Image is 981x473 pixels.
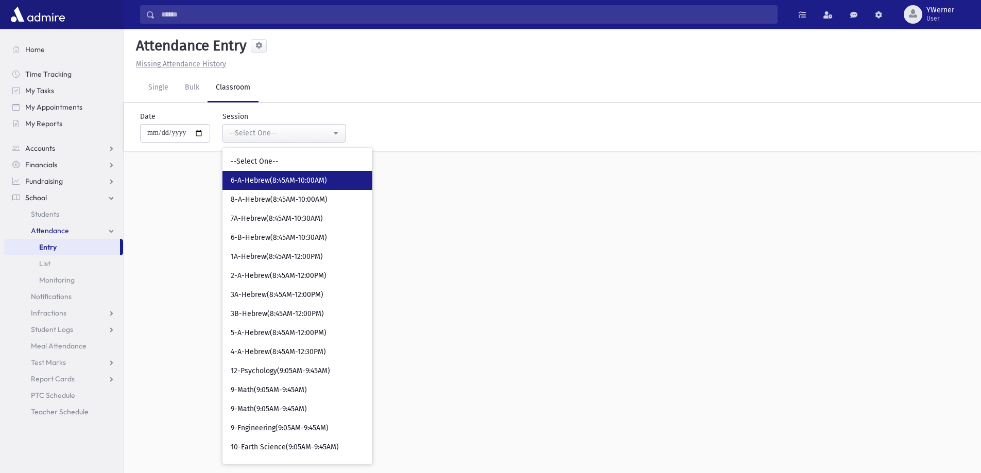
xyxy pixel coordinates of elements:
button: --Select One-- [222,124,346,143]
span: School [25,193,47,202]
a: Monitoring [4,272,123,288]
a: Student Logs [4,321,123,338]
span: Infractions [31,308,66,318]
span: 2-A-Hebrew(8:45AM-12:00PM) [231,271,326,281]
span: 8-A-Hebrew(8:45AM-10:00AM) [231,195,328,205]
a: Report Cards [4,371,123,387]
span: My Appointments [25,102,82,112]
a: Test Marks [4,354,123,371]
div: --Select One-- [229,128,331,138]
span: Monitoring [39,275,75,285]
u: Missing Attendance History [136,60,226,68]
label: Session [222,111,248,122]
a: My Appointments [4,99,123,115]
span: Home [25,45,45,54]
span: Test Marks [31,358,66,367]
a: Missing Attendance History [132,60,226,68]
span: Notifications [31,292,72,301]
span: 9-Engineering(9:05AM-9:45AM) [231,423,329,433]
span: Report Cards [31,374,75,383]
a: School [4,189,123,206]
a: Entry [4,239,120,255]
a: Single [140,74,177,102]
span: 10-Earth Science(9:05AM-9:45AM) [231,442,339,452]
a: Infractions [4,305,123,321]
span: My Tasks [25,86,54,95]
a: List [4,255,123,272]
span: 9-Math(9:05AM-9:45AM) [231,404,307,414]
label: Date [140,111,156,122]
a: Meal Attendance [4,338,123,354]
a: Bulk [177,74,208,102]
span: 3A-Hebrew(8:45AM-12:00PM) [231,290,323,300]
span: User [926,14,954,23]
span: Time Tracking [25,69,72,79]
span: List [39,259,50,268]
span: Financials [25,160,57,169]
span: 4-A-Hebrew(8:45AM-12:30PM) [231,347,326,357]
span: 5-A-Hebrew(8:45AM-12:00PM) [231,328,326,338]
a: Attendance [4,222,123,239]
h5: Attendance Entry [132,37,247,55]
span: 1A-Hebrew(8:45AM-12:00PM) [231,252,323,262]
span: 9-Math(9:05AM-9:45AM) [231,385,307,395]
a: Classroom [208,74,259,102]
span: Student Logs [31,325,73,334]
span: PTC Schedule [31,391,75,400]
span: 3B-Hebrew(8:45AM-12:00PM) [231,309,324,319]
a: Students [4,206,123,222]
span: Fundraising [25,177,63,186]
img: AdmirePro [8,4,67,25]
span: 6-B-Hebrew(8:45AM-10:30AM) [231,233,327,243]
a: Teacher Schedule [4,404,123,420]
span: Attendance [31,226,69,235]
input: Search [155,5,777,24]
span: Meal Attendance [31,341,87,351]
span: Entry [39,242,57,252]
span: 6-A-Hebrew(8:45AM-10:00AM) [231,176,327,186]
span: Accounts [25,144,55,153]
a: Home [4,41,123,58]
a: My Tasks [4,82,123,99]
a: PTC Schedule [4,387,123,404]
a: My Reports [4,115,123,132]
a: Notifications [4,288,123,305]
span: Students [31,209,59,219]
a: Accounts [4,140,123,156]
a: Financials [4,156,123,173]
span: --Select One-- [231,156,279,167]
span: Teacher Schedule [31,407,89,416]
span: YWerner [926,6,954,14]
a: Fundraising [4,173,123,189]
span: 12-Psychology(9:05AM-9:45AM) [231,366,330,376]
a: Time Tracking [4,66,123,82]
span: 7A-Hebrew(8:45AM-10:30AM) [231,214,323,224]
span: My Reports [25,119,62,128]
